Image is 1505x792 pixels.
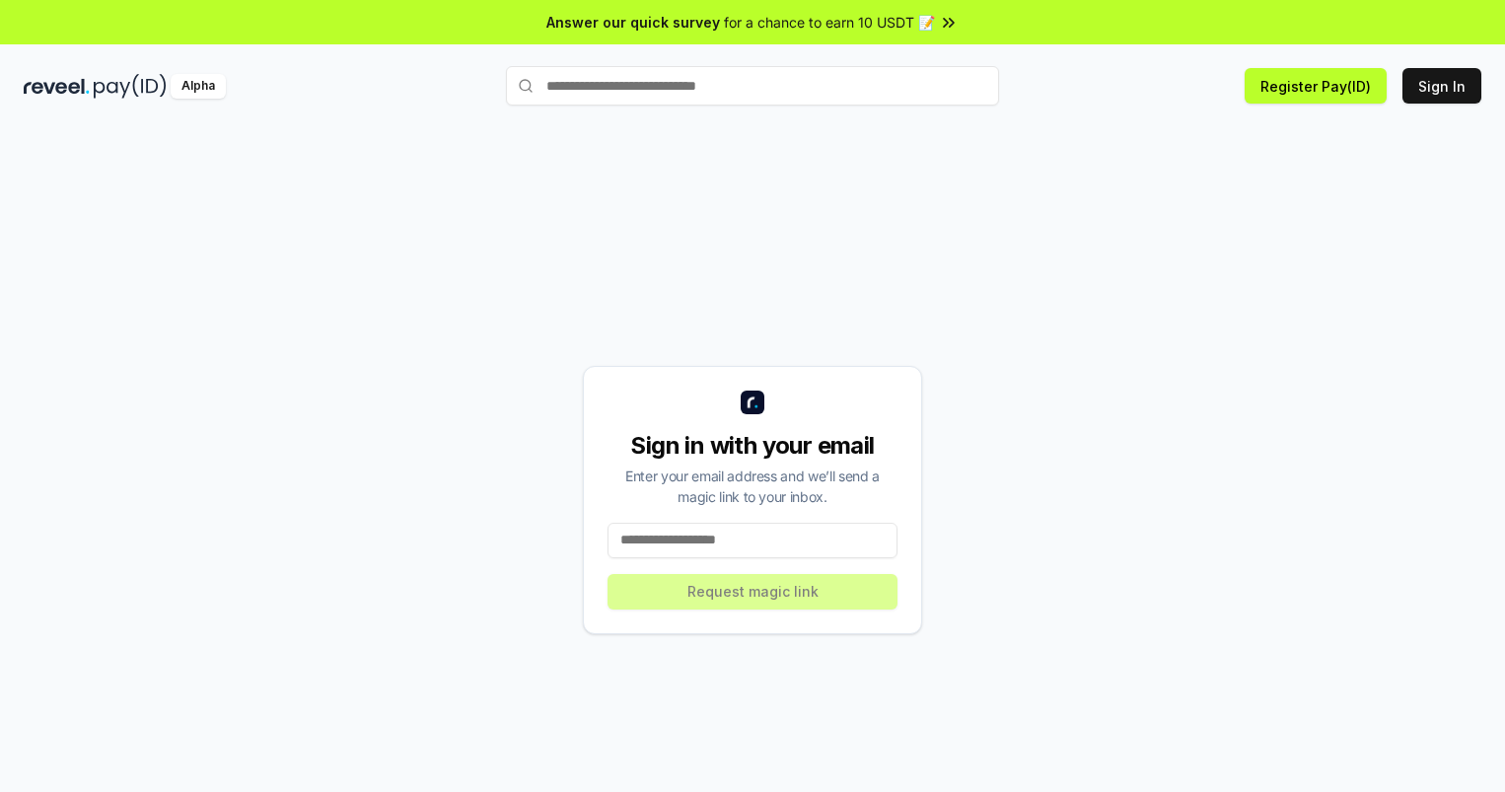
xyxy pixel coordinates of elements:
img: pay_id [94,74,167,99]
span: for a chance to earn 10 USDT 📝 [724,12,935,33]
button: Register Pay(ID) [1245,68,1387,104]
img: logo_small [741,391,764,414]
div: Alpha [171,74,226,99]
div: Sign in with your email [608,430,897,462]
img: reveel_dark [24,74,90,99]
button: Sign In [1402,68,1481,104]
span: Answer our quick survey [546,12,720,33]
div: Enter your email address and we’ll send a magic link to your inbox. [608,466,897,507]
